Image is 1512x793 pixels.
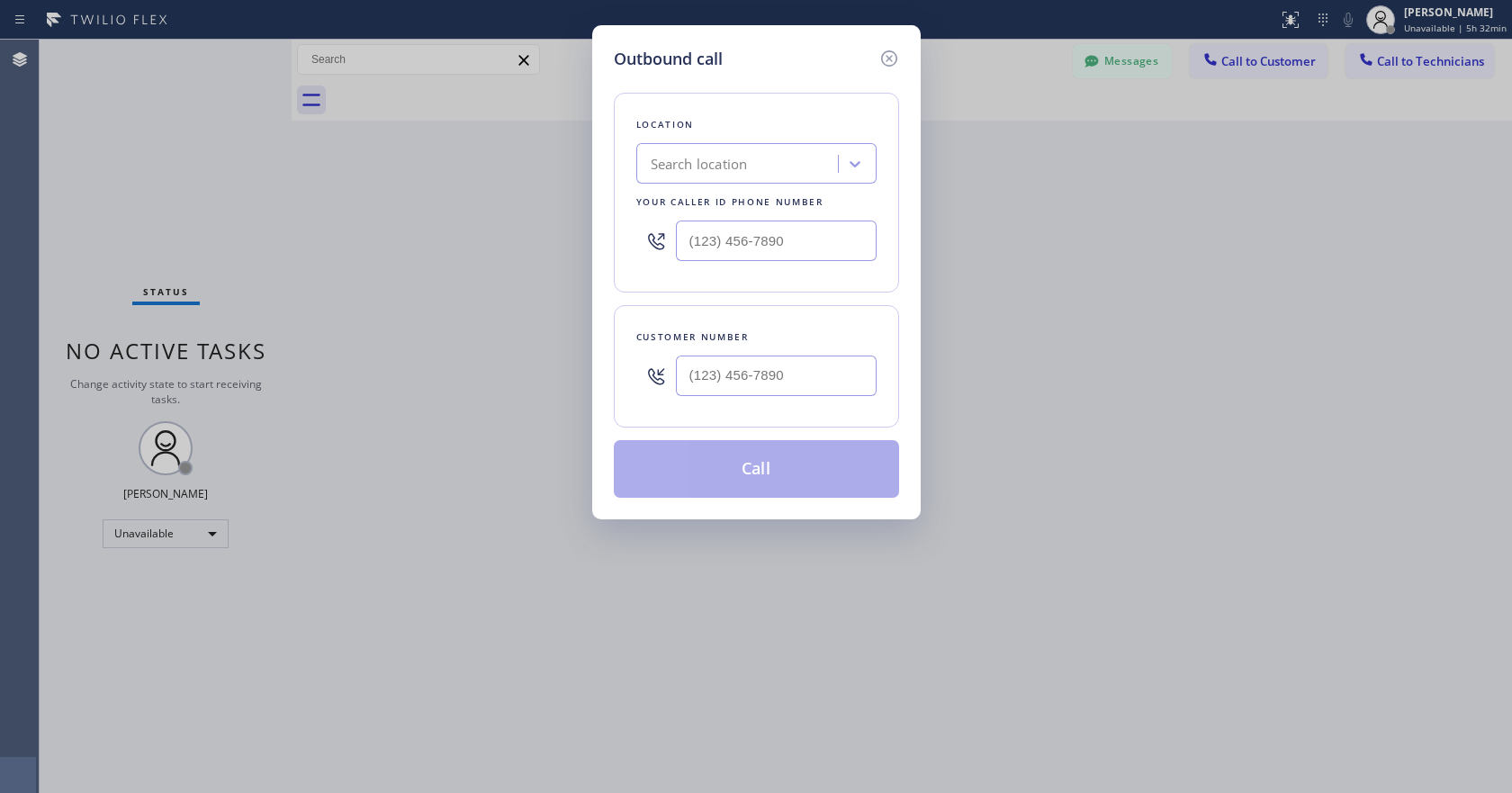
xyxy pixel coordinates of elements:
[636,328,877,347] div: Customer number
[651,154,748,175] div: Search location
[676,356,877,396] input: (123) 456-7890
[636,115,877,134] div: Location
[614,47,723,71] h5: Outbound call
[614,440,899,498] button: Call
[636,193,877,212] div: Your caller id phone number
[676,221,877,261] input: (123) 456-7890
